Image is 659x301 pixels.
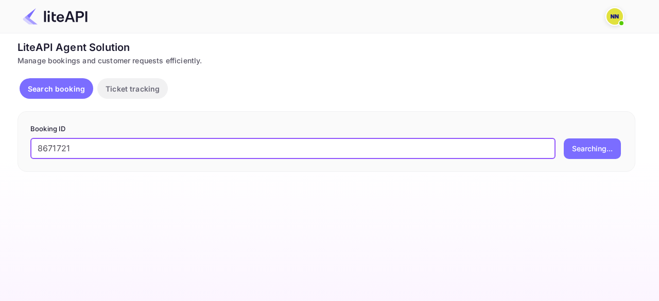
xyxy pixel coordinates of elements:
[564,138,621,159] button: Searching...
[23,8,88,25] img: LiteAPI Logo
[106,83,160,94] p: Ticket tracking
[28,83,85,94] p: Search booking
[18,40,635,55] div: LiteAPI Agent Solution
[30,138,556,159] input: Enter Booking ID (e.g., 63782194)
[606,8,623,25] img: N/A N/A
[30,124,622,134] p: Booking ID
[18,55,635,66] div: Manage bookings and customer requests efficiently.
